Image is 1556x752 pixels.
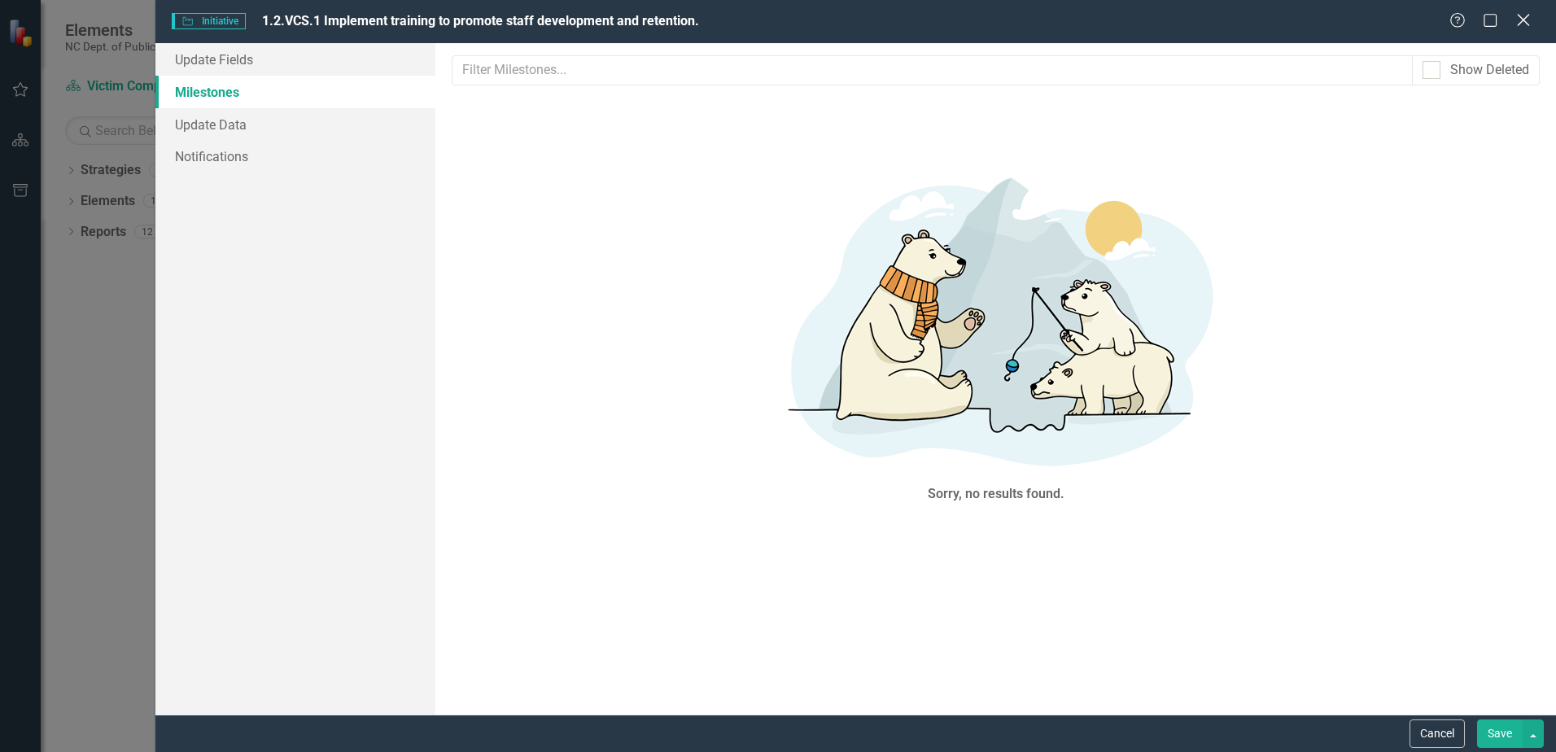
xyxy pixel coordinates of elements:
a: Update Fields [155,43,435,76]
a: Update Data [155,108,435,141]
input: Filter Milestones... [452,55,1413,85]
span: 1.2.VCS.1 Implement training to promote staff development and retention. [262,13,699,28]
a: Milestones [155,76,435,108]
div: Show Deleted [1450,61,1529,80]
a: Notifications [155,140,435,173]
button: Save [1477,719,1523,748]
button: Cancel [1410,719,1465,748]
div: Sorry, no results found. [928,485,1064,504]
img: No results found [752,155,1240,481]
span: Initiative [172,13,245,29]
